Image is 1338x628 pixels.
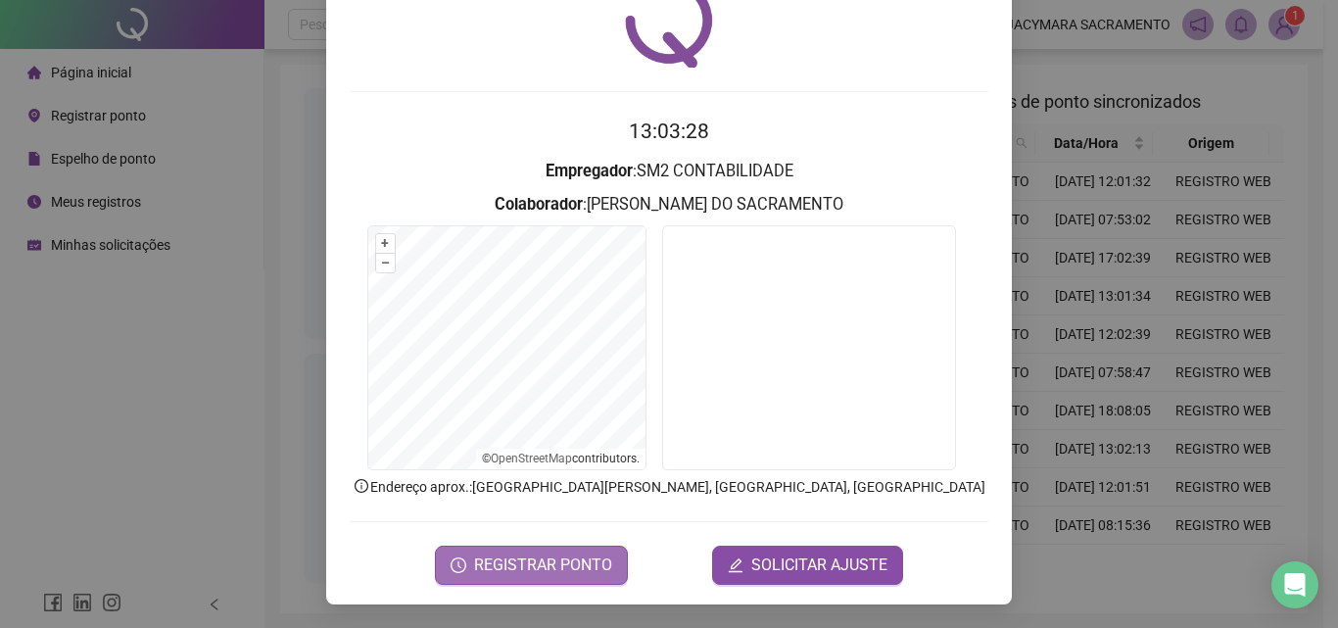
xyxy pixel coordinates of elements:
[451,557,466,573] span: clock-circle
[350,476,988,498] p: Endereço aprox. : [GEOGRAPHIC_DATA][PERSON_NAME], [GEOGRAPHIC_DATA], [GEOGRAPHIC_DATA]
[353,477,370,495] span: info-circle
[491,452,572,465] a: OpenStreetMap
[629,120,709,143] time: 13:03:28
[474,554,612,577] span: REGISTRAR PONTO
[376,234,395,253] button: +
[350,159,988,184] h3: : SM2 CONTABILIDADE
[482,452,640,465] li: © contributors.
[435,546,628,585] button: REGISTRAR PONTO
[495,195,583,214] strong: Colaborador
[728,557,743,573] span: edit
[751,554,887,577] span: SOLICITAR AJUSTE
[1271,561,1318,608] div: Open Intercom Messenger
[350,192,988,217] h3: : [PERSON_NAME] DO SACRAMENTO
[712,546,903,585] button: editSOLICITAR AJUSTE
[376,254,395,272] button: –
[546,162,633,180] strong: Empregador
